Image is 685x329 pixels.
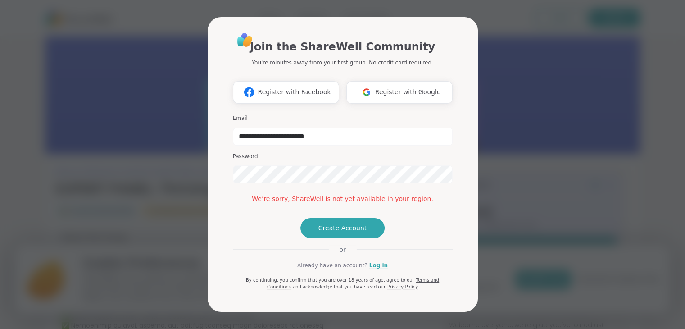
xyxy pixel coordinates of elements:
[246,278,414,283] span: By continuing, you confirm that you are over 18 years of age, agree to our
[252,59,433,67] p: You're minutes away from your first group. No credit card required.
[358,84,375,101] img: ShareWell Logomark
[233,114,453,122] h3: Email
[233,81,339,104] button: Register with Facebook
[240,84,258,101] img: ShareWell Logomark
[233,194,453,204] div: We’re sorry, ShareWell is not yet available in your region.
[297,261,367,270] span: Already have an account?
[293,284,386,289] span: and acknowledge that you have read our
[258,87,331,97] span: Register with Facebook
[328,245,356,254] span: or
[346,81,453,104] button: Register with Google
[375,87,441,97] span: Register with Google
[235,30,255,50] img: ShareWell Logo
[233,153,453,160] h3: Password
[300,218,385,238] button: Create Account
[369,261,388,270] a: Log in
[250,39,435,55] h1: Join the ShareWell Community
[318,224,367,233] span: Create Account
[387,284,418,289] a: Privacy Policy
